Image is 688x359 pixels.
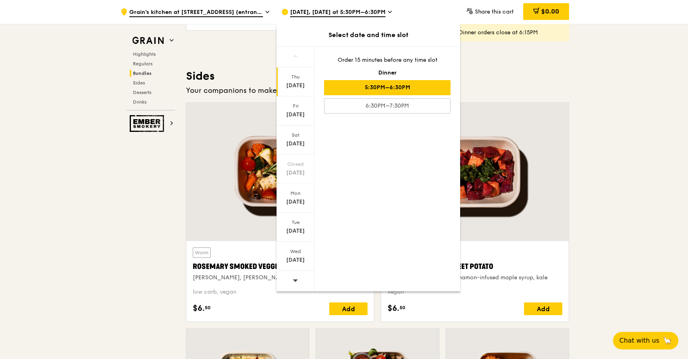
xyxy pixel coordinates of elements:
[278,161,313,167] div: Closed
[387,288,562,296] div: vegan
[329,302,368,315] div: Add
[133,80,145,86] span: Sides
[130,33,166,48] img: Grain web logo
[133,61,152,67] span: Regulars
[278,103,313,109] div: Fri
[278,82,313,90] div: [DATE]
[130,115,166,132] img: Ember Smokery web logo
[324,98,451,114] div: 6:30PM–7:30PM
[524,302,562,315] div: Add
[278,140,313,148] div: [DATE]
[613,332,678,349] button: Chat with us🦙
[387,302,399,314] span: $6.
[278,219,313,226] div: Tue
[133,71,152,76] span: Bundles
[278,169,313,177] div: [DATE]
[205,304,211,311] span: 50
[278,198,313,206] div: [DATE]
[278,190,313,196] div: Mon
[129,8,263,17] span: Grain's kitchen at [STREET_ADDRESS] (entrance along [PERSON_NAME][GEOGRAPHIC_DATA])
[475,8,514,15] span: Share this cart
[278,227,313,235] div: [DATE]
[278,132,313,138] div: Sat
[387,274,562,282] div: sarawak black pepper, cinnamon-infused maple syrup, kale
[133,99,146,105] span: Drinks
[399,304,405,311] span: 50
[133,90,151,95] span: Desserts
[193,261,368,272] div: Rosemary Smoked Veggies
[277,30,460,40] div: Select date and time slot
[387,261,562,272] div: Maple Cinnamon Sweet Potato
[242,11,302,24] div: Build bundle
[541,8,559,15] span: $0.00
[459,29,563,37] div: Dinner orders close at 6:15PM
[619,336,659,345] span: Chat with us
[662,336,672,345] span: 🦙
[324,69,451,77] div: Dinner
[324,80,451,95] div: 5:30PM–6:30PM
[278,248,313,255] div: Wed
[133,51,156,57] span: Highlights
[278,256,313,264] div: [DATE]
[290,8,386,17] span: [DATE], [DATE] at 5:30PM–6:30PM
[324,56,451,64] div: Order 15 minutes before any time slot
[193,274,368,282] div: [PERSON_NAME], [PERSON_NAME], cherry tomato
[193,302,205,314] span: $6.
[193,288,368,296] div: low carb, vegan
[186,85,569,96] div: Your companions to make it a wholesome meal.
[186,69,569,83] h3: Sides
[278,111,313,119] div: [DATE]
[278,74,313,80] div: Thu
[193,247,211,258] div: Warm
